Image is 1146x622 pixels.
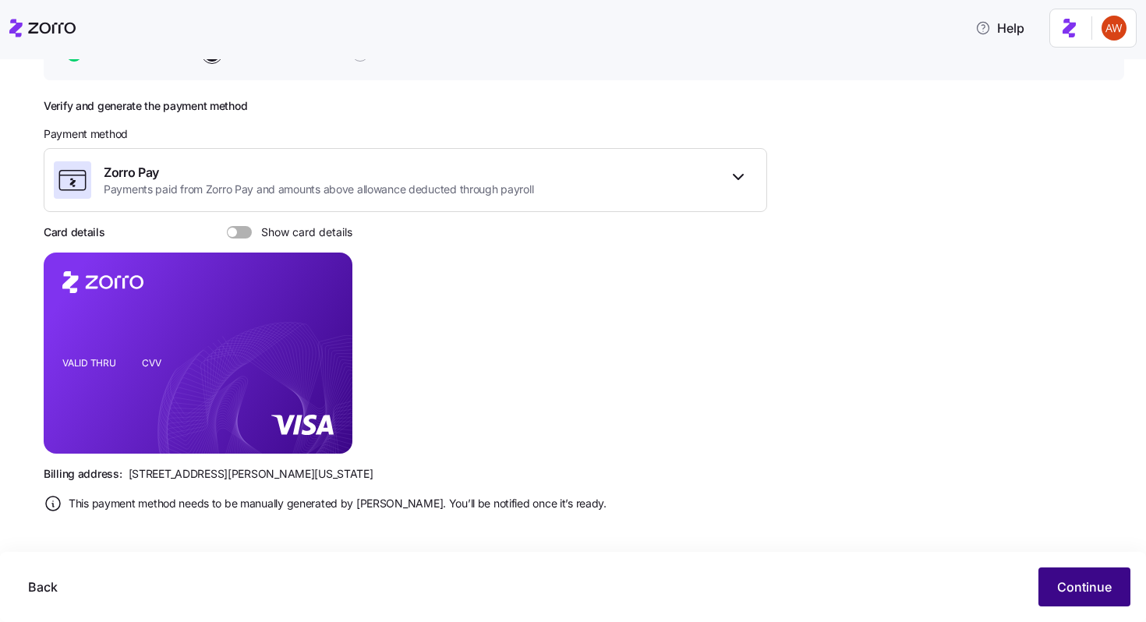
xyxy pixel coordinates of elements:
[975,19,1024,37] span: Help
[1038,567,1130,606] button: Continue
[44,126,128,142] span: Payment method
[142,357,161,369] tspan: CVV
[44,466,122,482] span: Billing address:
[44,224,105,240] h3: Card details
[963,12,1037,44] button: Help
[28,578,58,596] span: Back
[129,466,373,482] span: [STREET_ADDRESS][PERSON_NAME][US_STATE]
[252,226,352,239] span: Show card details
[1057,578,1112,596] span: Continue
[44,99,767,114] h2: Verify and generate the payment method
[1102,16,1127,41] img: 3c671664b44671044fa8929adf5007c6
[104,163,533,182] span: Zorro Pay
[16,567,70,606] button: Back
[62,357,116,369] tspan: VALID THRU
[69,496,607,511] span: This payment method needs to be manually generated by [PERSON_NAME]. You’ll be notified once it’s...
[104,182,533,197] span: Payments paid from Zorro Pay and amounts above allowance deducted through payroll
